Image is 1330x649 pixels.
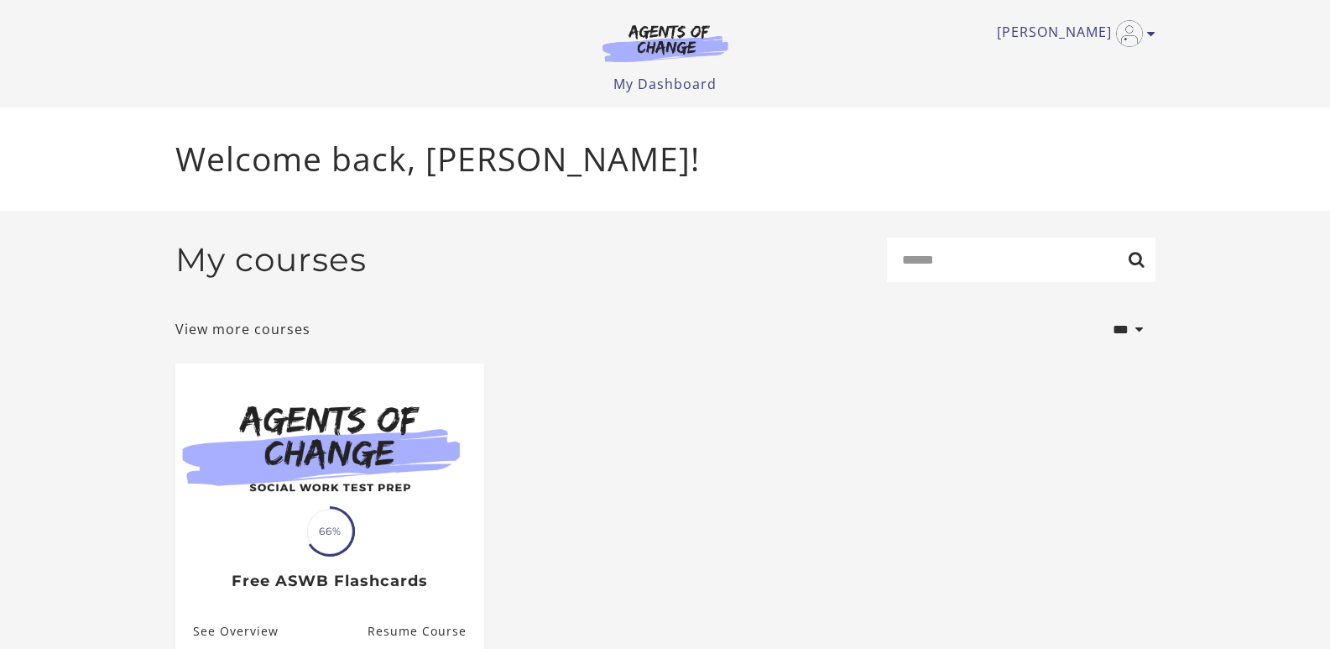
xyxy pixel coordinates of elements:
h3: Free ASWB Flashcards [193,572,466,591]
span: 66% [307,509,352,554]
a: My Dashboard [613,75,717,93]
h2: My courses [175,240,367,280]
a: View more courses [175,319,310,339]
p: Welcome back, [PERSON_NAME]! [175,134,1155,184]
a: Toggle menu [997,20,1147,47]
img: Agents of Change Logo [585,24,746,62]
